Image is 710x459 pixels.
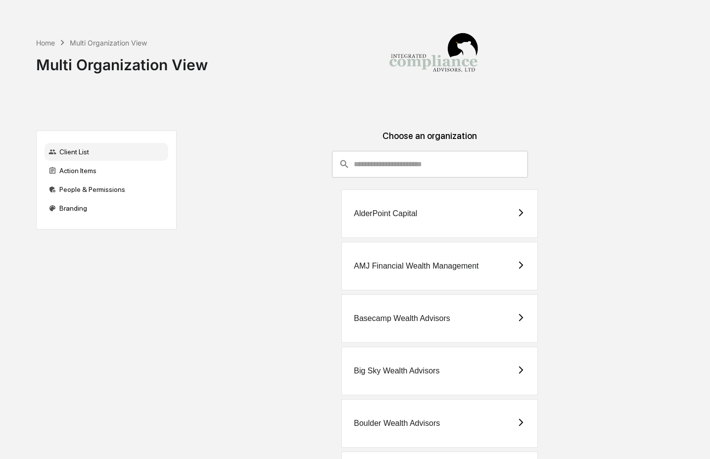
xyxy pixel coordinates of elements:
div: Basecamp Wealth Advisors [354,314,450,323]
div: AMJ Financial Wealth Management [354,262,478,271]
div: AlderPoint Capital [354,209,417,218]
div: Home [36,39,55,47]
div: Multi Organization View [70,39,147,47]
div: Client List [45,143,168,161]
div: Big Sky Wealth Advisors [354,367,439,375]
div: Branding [45,199,168,217]
div: Boulder Wealth Advisors [354,419,440,428]
div: consultant-dashboard__filter-organizations-search-bar [332,151,528,178]
div: People & Permissions [45,181,168,198]
div: Action Items [45,162,168,180]
div: Choose an organization [185,131,675,151]
img: Integrated Compliance Advisors [384,8,483,107]
div: Multi Organization View [36,48,208,74]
